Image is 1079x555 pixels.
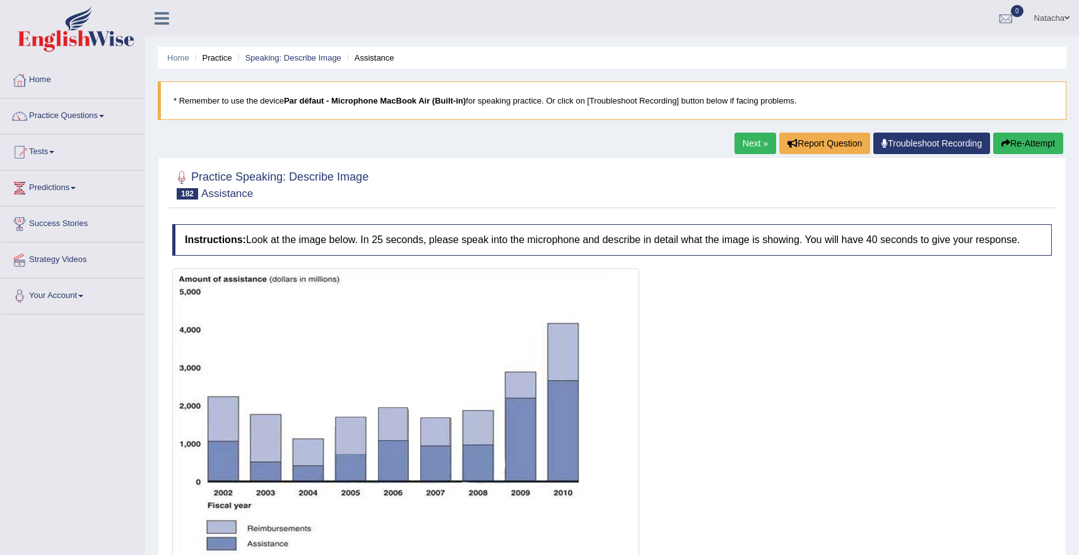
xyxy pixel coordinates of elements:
[201,188,253,200] small: Assistance
[1,278,144,310] a: Your Account
[734,133,776,154] a: Next »
[191,52,232,64] li: Practice
[993,133,1063,154] button: Re-Attempt
[1011,5,1023,17] span: 0
[172,168,369,200] h2: Practice Speaking: Describe Image
[1,98,144,130] a: Practice Questions
[177,188,198,200] span: 182
[343,52,394,64] li: Assistance
[284,96,466,105] b: Par défaut - Microphone MacBook Air (Built-in)
[779,133,870,154] button: Report Question
[873,133,990,154] a: Troubleshoot Recording
[1,134,144,166] a: Tests
[1,206,144,238] a: Success Stories
[185,234,246,245] b: Instructions:
[1,242,144,274] a: Strategy Videos
[1,63,144,94] a: Home
[158,81,1066,120] blockquote: * Remember to use the device for speaking practice. Or click on [Troubleshoot Recording] button b...
[1,170,144,202] a: Predictions
[167,53,189,63] a: Home
[172,224,1052,256] h4: Look at the image below. In 25 seconds, please speak into the microphone and describe in detail w...
[245,53,341,63] a: Speaking: Describe Image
